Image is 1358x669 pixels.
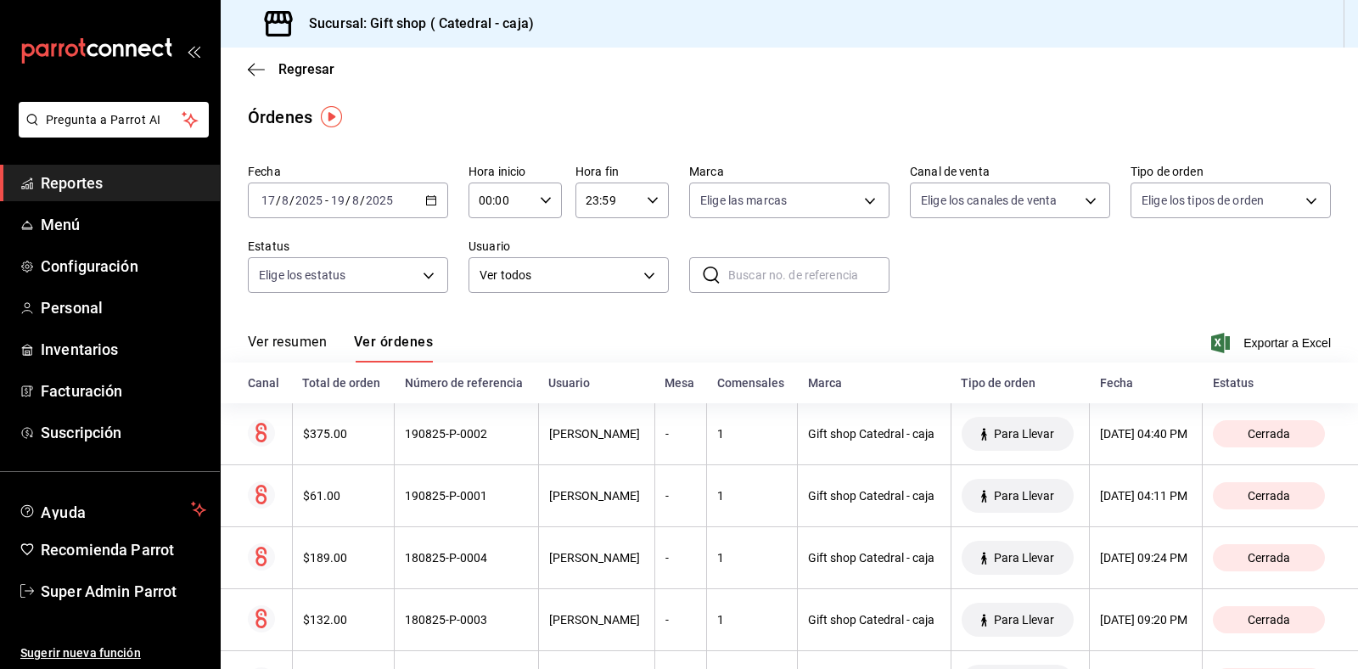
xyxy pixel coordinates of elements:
[548,376,644,390] div: Usuario
[41,338,206,361] span: Inventarios
[480,267,637,284] span: Ver todos
[717,427,787,441] div: 1
[1100,613,1192,627] div: [DATE] 09:20 PM
[360,194,365,207] span: /
[1131,166,1331,177] label: Tipo de orden
[808,376,941,390] div: Marca
[1213,376,1331,390] div: Estatus
[987,613,1061,627] span: Para Llevar
[321,106,342,127] img: Tooltip marker
[987,427,1061,441] span: Para Llevar
[1142,192,1264,209] span: Elige los tipos de orden
[345,194,351,207] span: /
[808,489,940,503] div: Gift shop Catedral - caja
[987,489,1061,503] span: Para Llevar
[405,551,527,565] div: 180825-P-0004
[261,194,276,207] input: --
[665,489,696,503] div: -
[717,613,787,627] div: 1
[808,551,940,565] div: Gift shop Catedral - caja
[278,61,334,77] span: Regresar
[1241,551,1297,565] span: Cerrada
[549,551,644,565] div: [PERSON_NAME]
[549,489,644,503] div: [PERSON_NAME]
[41,499,184,520] span: Ayuda
[281,194,289,207] input: --
[910,166,1110,177] label: Canal de venta
[575,166,669,177] label: Hora fin
[717,489,787,503] div: 1
[248,104,312,130] div: Órdenes
[808,613,940,627] div: Gift shop Catedral - caja
[289,194,295,207] span: /
[303,427,384,441] div: $375.00
[987,551,1061,565] span: Para Llevar
[549,613,644,627] div: [PERSON_NAME]
[405,613,527,627] div: 180825-P-0003
[808,427,940,441] div: Gift shop Catedral - caja
[1100,427,1192,441] div: [DATE] 04:40 PM
[365,194,394,207] input: ----
[330,194,345,207] input: --
[41,296,206,319] span: Personal
[41,379,206,402] span: Facturación
[41,255,206,278] span: Configuración
[46,111,182,129] span: Pregunta a Parrot AI
[921,192,1057,209] span: Elige los canales de venta
[665,427,696,441] div: -
[354,334,433,363] button: Ver órdenes
[20,644,206,662] span: Sugerir nueva función
[1100,489,1192,503] div: [DATE] 04:11 PM
[351,194,360,207] input: --
[19,102,209,138] button: Pregunta a Parrot AI
[549,427,644,441] div: [PERSON_NAME]
[41,421,206,444] span: Suscripción
[405,489,527,503] div: 190825-P-0001
[1241,427,1297,441] span: Cerrada
[1241,489,1297,503] span: Cerrada
[41,580,206,603] span: Super Admin Parrot
[12,123,209,141] a: Pregunta a Parrot AI
[41,213,206,236] span: Menú
[689,166,889,177] label: Marca
[961,376,1079,390] div: Tipo de orden
[469,166,562,177] label: Hora inicio
[248,166,448,177] label: Fecha
[248,376,282,390] div: Canal
[665,613,696,627] div: -
[405,427,527,441] div: 190825-P-0002
[303,613,384,627] div: $132.00
[469,240,669,252] label: Usuario
[717,376,788,390] div: Comensales
[248,240,448,252] label: Estatus
[248,61,334,77] button: Regresar
[1100,551,1192,565] div: [DATE] 09:24 PM
[295,194,323,207] input: ----
[717,551,787,565] div: 1
[665,376,696,390] div: Mesa
[1215,333,1331,353] button: Exportar a Excel
[295,14,534,34] h3: Sucursal: Gift shop ( Catedral - caja)
[1100,376,1192,390] div: Fecha
[700,192,787,209] span: Elige las marcas
[41,171,206,194] span: Reportes
[728,258,889,292] input: Buscar no. de referencia
[302,376,384,390] div: Total de orden
[303,489,384,503] div: $61.00
[1241,613,1297,627] span: Cerrada
[303,551,384,565] div: $189.00
[259,267,345,284] span: Elige los estatus
[187,44,200,58] button: open_drawer_menu
[405,376,528,390] div: Número de referencia
[41,538,206,561] span: Recomienda Parrot
[325,194,328,207] span: -
[248,334,433,363] div: navigation tabs
[665,551,696,565] div: -
[276,194,281,207] span: /
[248,334,327,363] button: Ver resumen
